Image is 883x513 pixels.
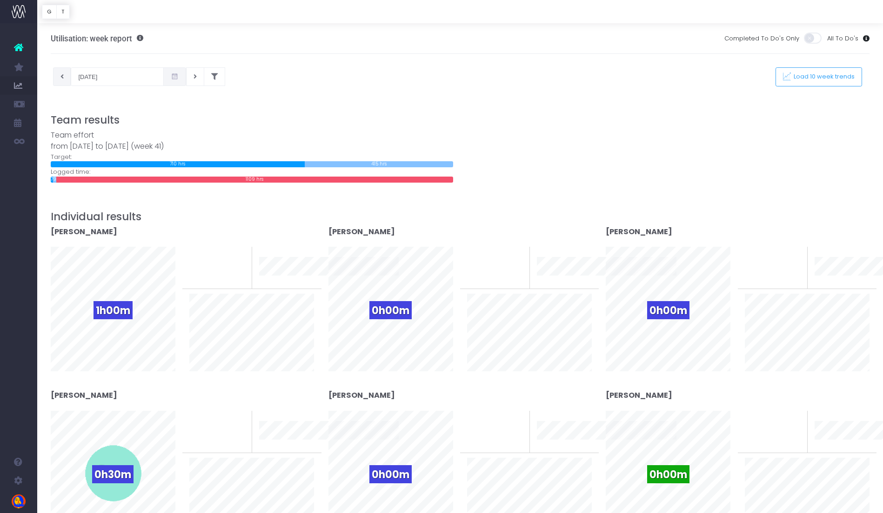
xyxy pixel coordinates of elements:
[606,390,672,401] strong: [PERSON_NAME]
[42,5,57,19] button: G
[537,442,579,451] span: 10 week trend
[606,226,672,237] strong: [PERSON_NAME]
[776,67,862,86] button: Load 10 week trends
[467,256,505,265] span: To last week
[745,420,783,429] span: To last week
[305,161,453,167] div: 415 hrs
[259,442,301,451] span: 10 week trend
[56,177,453,183] div: 1109 hrs
[467,420,505,429] span: To last week
[51,210,870,223] h3: Individual results
[229,247,245,262] span: 0%
[229,411,245,426] span: 0%
[12,494,26,508] img: images/default_profile_image.png
[42,5,70,19] div: Vertical button group
[51,130,453,152] div: Team effort from [DATE] to [DATE] (week 41)
[369,301,412,319] span: 0h00m
[51,161,305,167] div: 710 hrs
[791,73,855,81] span: Load 10 week trends
[189,256,227,265] span: To last week
[328,226,395,237] strong: [PERSON_NAME]
[507,411,522,426] span: 0%
[53,177,56,183] div: 9 hrs
[369,465,412,483] span: 0h00m
[785,411,800,426] span: 0%
[51,114,870,126] h3: Team results
[537,278,579,287] span: 10 week trend
[724,34,799,43] span: Completed To Do's Only
[92,465,134,483] span: 0h30m
[815,278,856,287] span: 10 week trend
[259,278,301,287] span: 10 week trend
[507,247,522,262] span: 0%
[647,301,689,319] span: 0h00m
[56,5,70,19] button: T
[51,177,54,183] div: 7 hrs
[44,130,460,183] div: Target: Logged time:
[647,465,689,483] span: 0h00m
[785,247,800,262] span: 0%
[815,442,856,451] span: 10 week trend
[328,390,395,401] strong: [PERSON_NAME]
[94,301,133,319] span: 1h00m
[51,34,143,43] h3: Utilisation: week report
[51,390,117,401] strong: [PERSON_NAME]
[189,420,227,429] span: To last week
[51,226,117,237] strong: [PERSON_NAME]
[827,34,858,43] span: All To Do's
[745,256,783,265] span: To last week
